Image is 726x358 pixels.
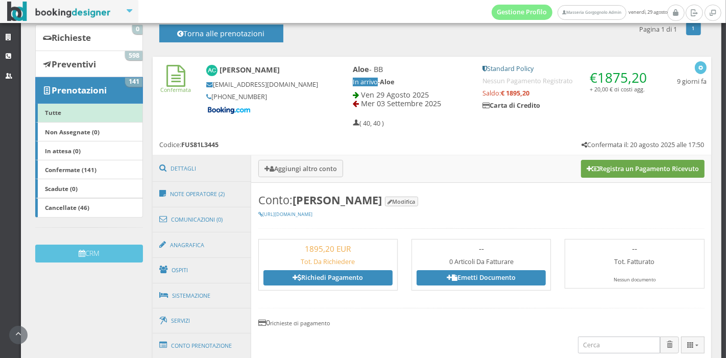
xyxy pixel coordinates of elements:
[35,122,143,141] a: Non Assegnate (0)
[385,197,418,206] button: Modifica
[35,179,143,198] a: Scadute (0)
[206,65,218,77] img: Amber Cowan
[258,318,705,327] h4: 0
[482,77,651,85] h5: Nessun Pagamento Registrato
[35,160,143,179] a: Confermate (141)
[206,93,319,101] h5: [PHONE_NUMBER]
[35,198,143,218] a: Cancellate (46)
[125,51,142,60] span: 598
[353,120,384,127] h5: ( 40, 40 )
[677,78,707,85] h5: 9 giorni fa
[501,89,529,98] strong: € 1895,20
[153,257,252,283] a: Ospiti
[293,193,382,207] b: [PERSON_NAME]
[597,68,647,87] span: 1875,20
[153,232,252,258] a: Anagrafica
[361,90,429,100] span: Ven 29 Agosto 2025
[45,147,81,155] b: In attesa (0)
[220,65,280,75] b: [PERSON_NAME]
[45,184,78,193] b: Scadute (0)
[590,68,647,87] span: €
[161,78,191,93] a: Confermata
[35,103,143,123] a: Tutte
[258,160,343,177] button: Aggiungi altro conto
[380,78,394,86] b: Aloe
[181,140,219,149] b: FUS81L3445
[45,165,96,174] b: Confermate (141)
[258,194,705,207] h3: Conto:
[52,32,91,43] b: Richieste
[45,203,89,211] b: Cancellate (46)
[35,141,143,160] a: In attesa (0)
[417,270,546,285] a: Emetti Documento
[7,2,111,21] img: BookingDesigner.com
[206,106,252,115] img: Booking-com-logo.png
[570,277,699,283] div: Nessun documento
[45,128,100,136] b: Non Assegnate (0)
[353,78,469,86] h5: -
[570,244,699,253] h3: --
[52,84,107,96] b: Prenotazioni
[578,337,660,353] input: Cerca
[492,5,667,20] span: venerdì, 29 agosto
[417,258,546,266] h5: 0 Articoli Da Fatturare
[153,308,252,334] a: Servizi
[45,108,61,116] b: Tutte
[681,337,705,353] button: Columns
[353,78,378,86] span: In arrivo
[206,81,319,88] h5: [EMAIL_ADDRESS][DOMAIN_NAME]
[686,22,701,35] a: 1
[171,29,272,45] h4: Torna alle prenotazioni
[35,51,143,77] a: Preventivi 598
[582,141,705,149] h5: Confermata il: 20 agosto 2025 alle 17:50
[35,25,143,51] a: Richieste 0
[590,85,645,93] small: + 20,00 € di costi agg.
[153,181,252,207] a: Note Operatore (2)
[353,65,469,74] h4: - BB
[361,99,441,108] span: Mer 03 Settembre 2025
[417,244,546,253] h3: --
[570,258,699,266] h5: Tot. Fatturato
[492,5,553,20] a: Gestione Profilo
[482,89,651,97] h5: Saldo:
[270,319,330,327] small: richieste di pagamento
[52,58,96,70] b: Preventivi
[263,270,393,285] a: Richiedi Pagamento
[263,244,393,253] h3: 1895,20 EUR
[558,5,626,20] a: Masseria Gorgognolo Admin
[153,155,252,182] a: Dettagli
[125,78,142,87] span: 141
[482,65,651,73] h5: Standard Policy
[35,77,143,104] a: Prenotazioni 141
[35,245,143,262] button: CRM
[482,101,540,110] b: Carta di Credito
[639,26,677,33] h5: Pagina 1 di 1
[353,64,369,74] b: Aloe
[258,211,312,218] a: [URL][DOMAIN_NAME]
[153,282,252,309] a: Sistemazione
[159,25,283,42] button: Torna alle prenotazioni
[681,337,705,353] div: Colonne
[153,206,252,233] a: Comunicazioni (0)
[159,141,219,149] h5: Codice:
[581,160,705,177] button: Registra un Pagamento Ricevuto
[132,25,142,34] span: 0
[263,258,393,266] h5: Tot. Da Richiedere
